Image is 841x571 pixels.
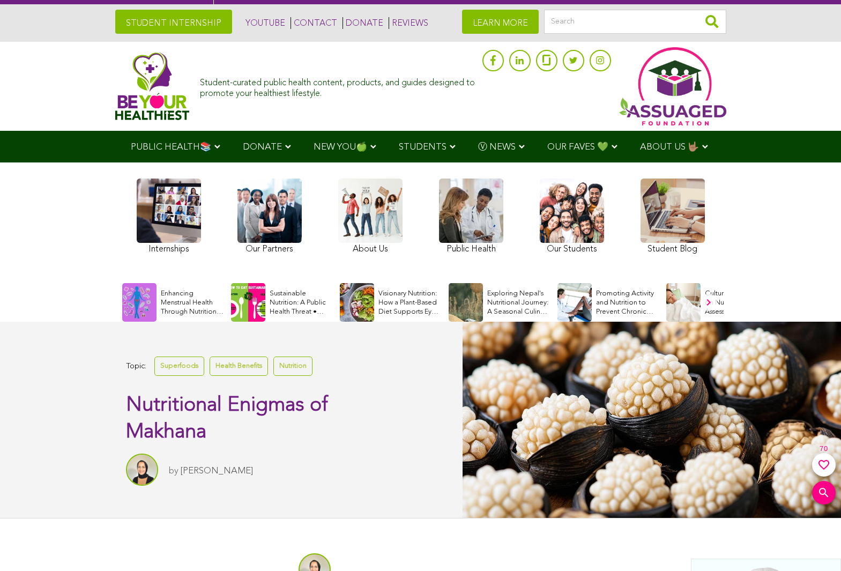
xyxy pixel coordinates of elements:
img: Assuaged [115,52,190,120]
img: glassdoor [542,55,550,65]
div: Navigation Menu [115,131,726,162]
a: YOUTUBE [243,17,285,29]
img: Assuaged App [619,47,726,125]
a: CONTACT [291,17,337,29]
span: Topic: [126,359,146,374]
img: Dr. Sana Mian [126,454,158,486]
a: Health Benefits [210,357,268,375]
a: REVIEWS [389,17,428,29]
span: ABOUT US 🤟🏽 [640,143,699,152]
span: by [169,466,178,476]
span: STUDENTS [399,143,446,152]
span: OUR FAVES 💚 [547,143,608,152]
a: Superfoods [154,357,204,375]
a: Nutrition [273,357,312,375]
a: LEARN MORE [462,10,539,34]
a: [PERSON_NAME] [181,466,253,476]
a: DONATE [343,17,383,29]
iframe: Chat Widget [787,520,841,571]
span: PUBLIC HEALTH📚 [131,143,211,152]
span: DONATE [243,143,282,152]
span: NEW YOU🍏 [314,143,367,152]
div: Student-curated public health content, products, and guides designed to promote your healthiest l... [200,73,477,99]
span: Nutritional Enigmas of Makhana [126,395,328,442]
a: STUDENT INTERNSHIP [115,10,232,34]
span: Ⓥ NEWS [478,143,516,152]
